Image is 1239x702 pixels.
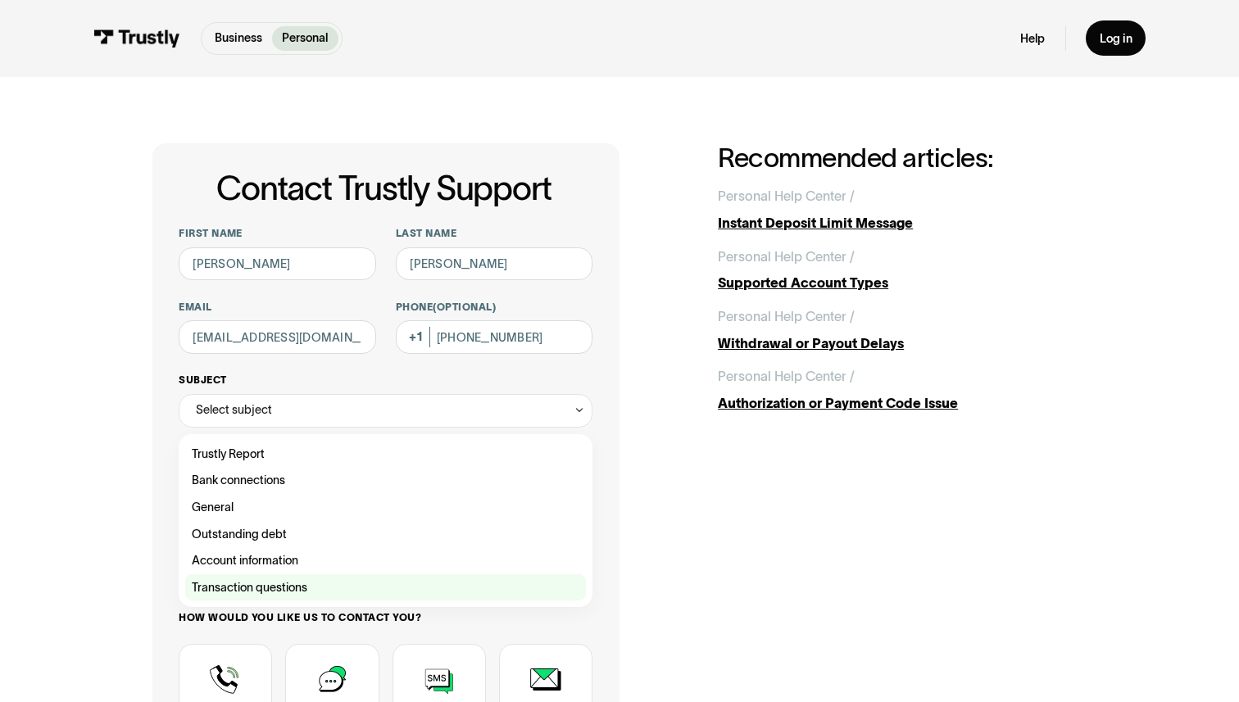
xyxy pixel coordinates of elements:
h1: Contact Trustly Support [175,170,592,207]
label: First name [179,227,375,240]
h2: Recommended articles: [718,143,1087,173]
div: Personal Help Center / [718,247,855,266]
span: Transaction questions [192,577,307,597]
a: Help [1020,31,1045,47]
div: Withdrawal or Payout Delays [718,333,1087,353]
div: Select subject [196,400,272,419]
a: Personal Help Center /Instant Deposit Limit Message [718,186,1087,233]
span: (Optional) [433,301,496,312]
input: alex@mail.com [179,320,375,354]
input: Alex [179,247,375,281]
label: How would you like us to contact you? [179,611,592,624]
a: Log in [1086,20,1146,56]
p: Business [215,29,262,47]
span: Account information [192,550,298,570]
div: Log in [1100,31,1132,47]
a: Personal [272,26,338,51]
label: Subject [179,374,592,387]
a: Personal Help Center /Withdrawal or Payout Delays [718,306,1087,353]
span: Trustly Report [192,444,265,464]
span: Bank connections [192,470,285,490]
div: Select subject [179,394,592,428]
nav: Select subject [179,428,592,608]
a: Personal Help Center /Supported Account Types [718,247,1087,293]
div: Personal Help Center / [718,186,855,206]
div: Supported Account Types [718,273,1087,292]
a: Business [205,26,272,51]
span: Outstanding debt [192,524,287,544]
div: Personal Help Center / [718,306,855,326]
p: Personal [282,29,328,47]
label: Last name [396,227,592,240]
div: Authorization or Payment Code Issue [718,393,1087,413]
label: Email [179,301,375,314]
label: Phone [396,301,592,314]
input: Howard [396,247,592,281]
img: Trustly Logo [93,29,180,48]
input: (555) 555-5555 [396,320,592,354]
a: Personal Help Center /Authorization or Payment Code Issue [718,366,1087,413]
span: General [192,497,234,517]
div: Personal Help Center / [718,366,855,386]
div: Instant Deposit Limit Message [718,213,1087,233]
